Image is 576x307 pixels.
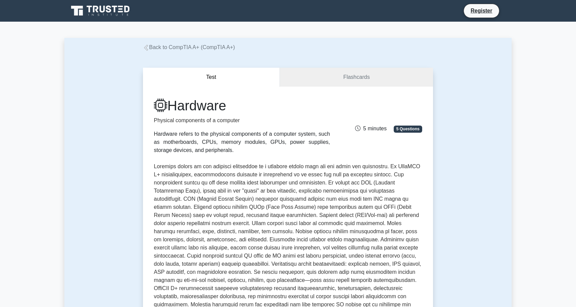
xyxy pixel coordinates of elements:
[143,44,235,50] a: Back to CompTIA A+ (CompTIA A+)
[154,116,330,125] p: Physical components of a computer
[154,97,330,114] h1: Hardware
[467,6,496,15] a: Register
[355,126,387,131] span: 5 minutes
[280,68,433,87] a: Flashcards
[394,126,422,132] span: 5 Questions
[154,130,330,154] div: Hardware refers to the physical components of a computer system, such as motherboards, CPUs, memo...
[143,68,280,87] button: Test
